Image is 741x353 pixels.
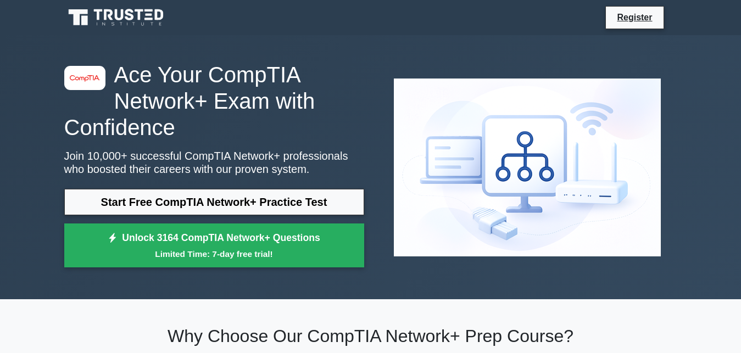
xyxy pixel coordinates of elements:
img: CompTIA Network+ Preview [385,70,670,265]
h1: Ace Your CompTIA Network+ Exam with Confidence [64,61,364,141]
h2: Why Choose Our CompTIA Network+ Prep Course? [64,326,677,346]
small: Limited Time: 7-day free trial! [78,248,350,260]
a: Start Free CompTIA Network+ Practice Test [64,189,364,215]
a: Register [610,10,659,24]
p: Join 10,000+ successful CompTIA Network+ professionals who boosted their careers with our proven ... [64,149,364,176]
a: Unlock 3164 CompTIA Network+ QuestionsLimited Time: 7-day free trial! [64,223,364,267]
